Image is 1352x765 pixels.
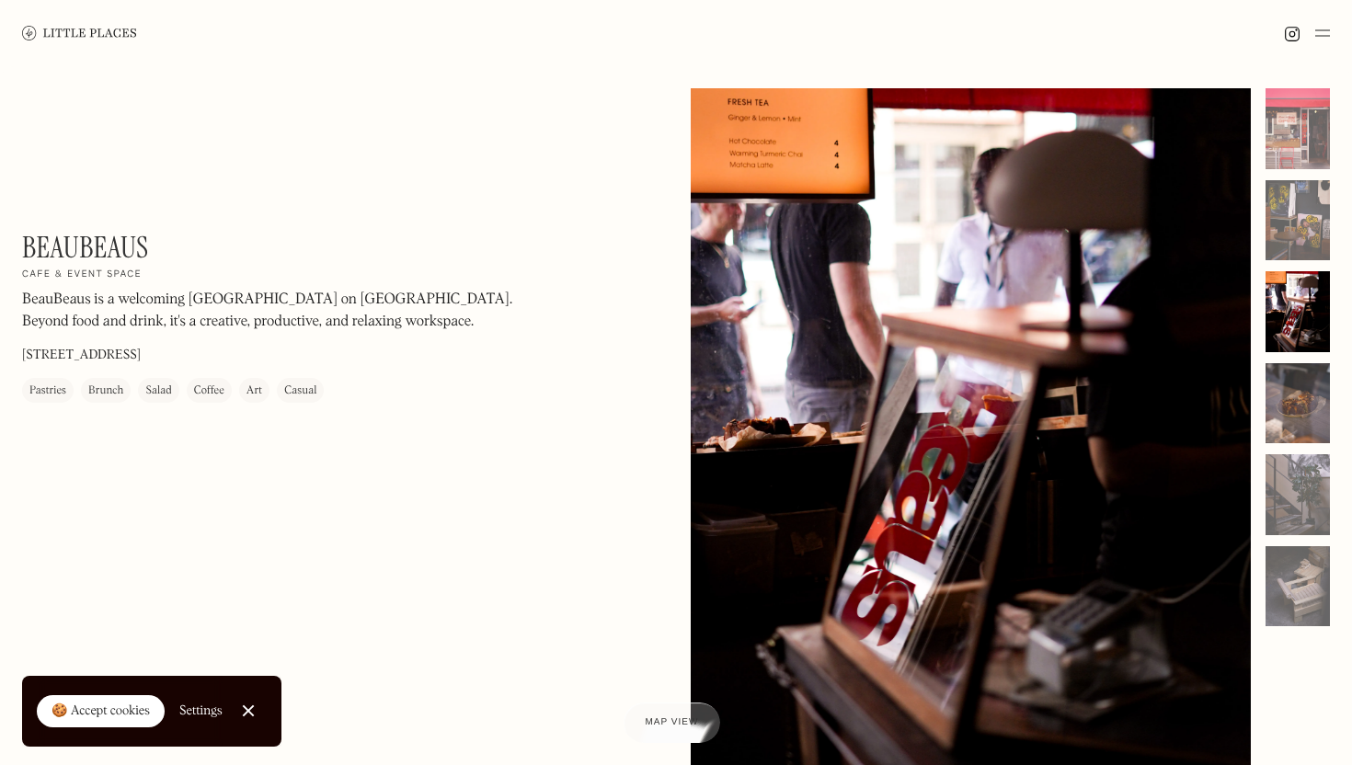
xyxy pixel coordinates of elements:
[246,382,262,400] div: Art
[194,382,224,400] div: Coffee
[247,711,248,712] div: Close Cookie Popup
[624,702,721,743] a: Map view
[52,702,150,721] div: 🍪 Accept cookies
[179,704,223,717] div: Settings
[88,382,123,400] div: Brunch
[22,346,141,365] p: [STREET_ADDRESS]
[284,382,316,400] div: Casual
[29,382,66,400] div: Pastries
[22,289,519,333] p: BeauBeaus is a welcoming [GEOGRAPHIC_DATA] on [GEOGRAPHIC_DATA]. Beyond food and drink, it's a cr...
[179,691,223,732] a: Settings
[145,382,171,400] div: Salad
[646,717,699,727] span: Map view
[22,268,142,281] h2: Cafe & event space
[230,692,267,729] a: Close Cookie Popup
[37,695,165,728] a: 🍪 Accept cookies
[22,230,149,265] h1: BeauBeaus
